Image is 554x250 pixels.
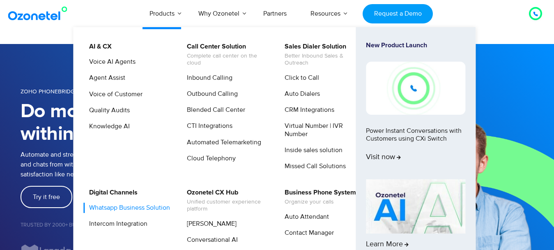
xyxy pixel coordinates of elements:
[279,161,347,171] a: Missed Call Solutions
[21,88,78,95] span: Zoho Phonebridge
[33,194,60,200] span: Try it free
[84,57,137,67] a: Voice AI Agents
[279,228,335,238] a: Contact Manager
[84,219,149,229] a: Intercom Integration
[84,73,126,83] a: Agent Assist
[84,42,113,52] a: AI & CX
[182,137,262,148] a: Automated Telemarketing
[182,121,234,131] a: CTI Integrations
[21,150,277,179] p: Automate and streamline how agents make and receive calls, texts, and chats from within . Transfo...
[84,89,144,100] a: Voice of Customer
[182,89,239,99] a: Outbound Calling
[187,199,268,213] span: Unified customer experience platform
[366,240,409,249] span: Learn More
[84,187,139,198] a: Digital Channels
[279,73,320,83] a: Click to Call
[182,105,246,115] a: Blended Call Center
[84,105,131,116] a: Quality Audits
[279,145,344,155] a: Inside sales solution
[279,212,330,222] a: Auto Attendant
[21,222,277,228] h5: Trusted by 2000+ Businesses
[84,203,171,213] a: Whatsapp Business Solution
[182,219,238,229] a: [PERSON_NAME]
[187,53,268,67] span: Complete call center on the cloud
[182,153,237,164] a: Cloud Telephony
[182,187,269,214] a: Ozonetel CX HubUnified customer experience platform
[366,179,465,234] img: AI
[366,62,465,114] img: New-Project-17.png
[285,53,366,67] span: Better Inbound Sales & Outreach
[279,187,357,207] a: Business Phone SystemOrganize your calls
[363,4,433,23] a: Request a Demo
[279,121,367,139] a: Virtual Number | IVR Number
[21,186,72,208] a: Try it free
[285,199,356,206] span: Organize your calls
[182,235,239,245] a: Conversational AI
[279,42,367,68] a: Sales Dialer SolutionBetter Inbound Sales & Outreach
[279,89,321,99] a: Auto Dialers
[366,42,465,176] a: New Product LaunchPower Instant Conversations with Customers using CXi SwitchVisit now
[84,121,131,132] a: Knowledge AI
[182,42,269,68] a: Call Center SolutionComplete call center on the cloud
[279,105,336,115] a: CRM Integrations
[182,73,234,83] a: Inbound Calling
[21,100,277,146] h1: Do more from within Zoho
[366,153,401,162] span: Visit now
